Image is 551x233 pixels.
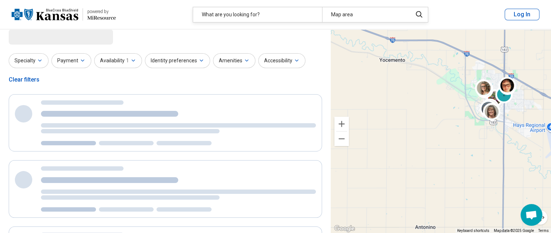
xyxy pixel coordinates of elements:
[494,229,534,233] span: Map data ©2025 Google
[213,53,255,68] button: Amenities
[521,204,542,226] div: Open chat
[94,53,142,68] button: Availability1
[193,7,322,22] div: What are you looking for?
[9,53,49,68] button: Specialty
[334,132,349,146] button: Zoom out
[126,57,129,65] span: 1
[322,7,408,22] div: Map area
[12,6,78,23] img: Blue Cross Blue Shield Kansas
[495,86,512,103] div: 2
[145,53,210,68] button: Identity preferences
[258,53,305,68] button: Accessibility
[9,29,70,44] span: Loading...
[51,53,91,68] button: Payment
[87,8,116,15] div: powered by
[334,117,349,131] button: Zoom in
[9,71,39,88] div: Clear filters
[505,9,539,20] button: Log In
[538,229,549,233] a: Terms (opens in new tab)
[12,6,116,23] a: Blue Cross Blue Shield Kansaspowered by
